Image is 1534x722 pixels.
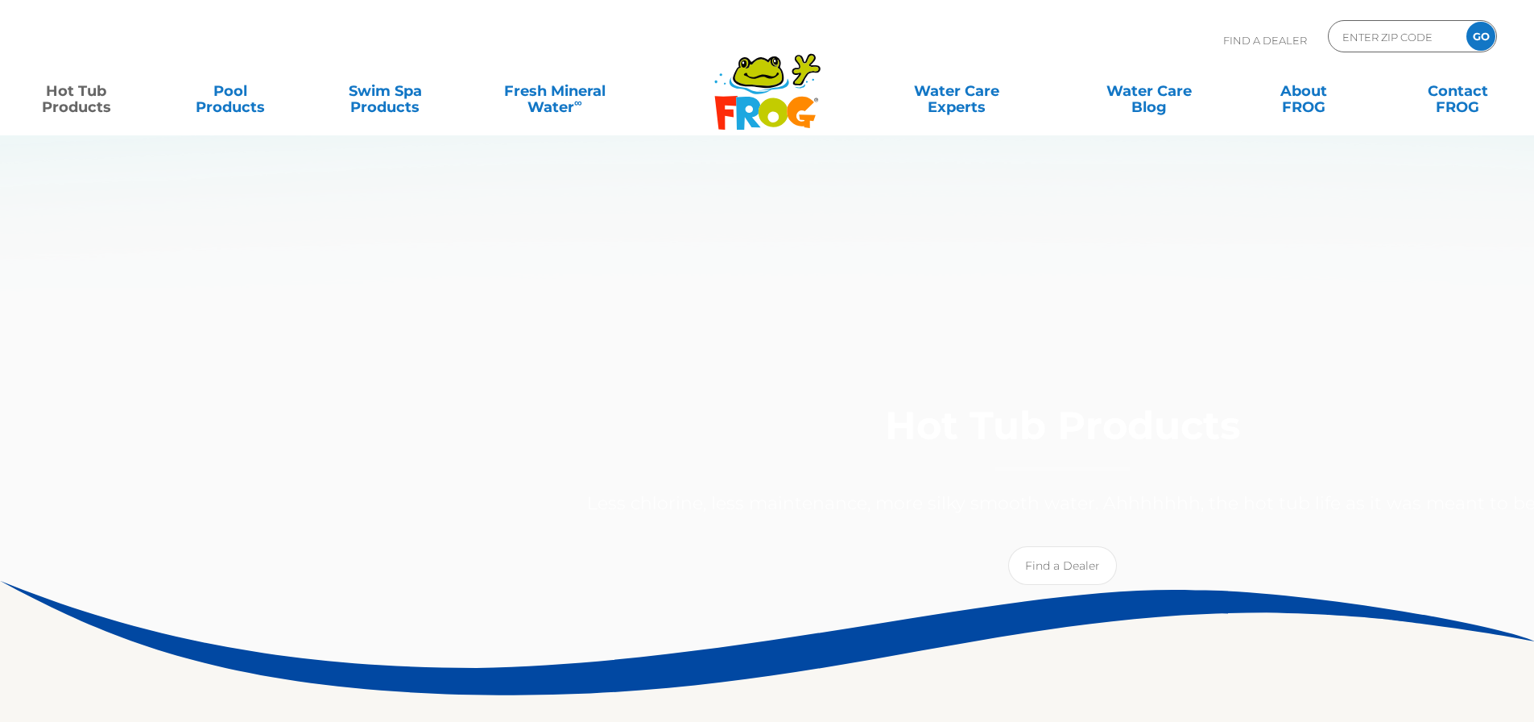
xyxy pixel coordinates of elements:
a: Fresh MineralWater∞ [479,75,630,107]
p: Find A Dealer [1223,20,1307,60]
a: AboutFROG [1243,75,1363,107]
a: ContactFROG [1398,75,1518,107]
a: PoolProducts [171,75,291,107]
a: Water CareBlog [1089,75,1209,107]
a: Hot TubProducts [16,75,136,107]
a: Find a Dealer [1008,546,1117,585]
a: Water CareExperts [859,75,1054,107]
img: Frog Products Logo [705,32,829,131]
sup: ∞ [574,96,582,109]
input: GO [1466,22,1495,51]
a: Swim SpaProducts [325,75,445,107]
